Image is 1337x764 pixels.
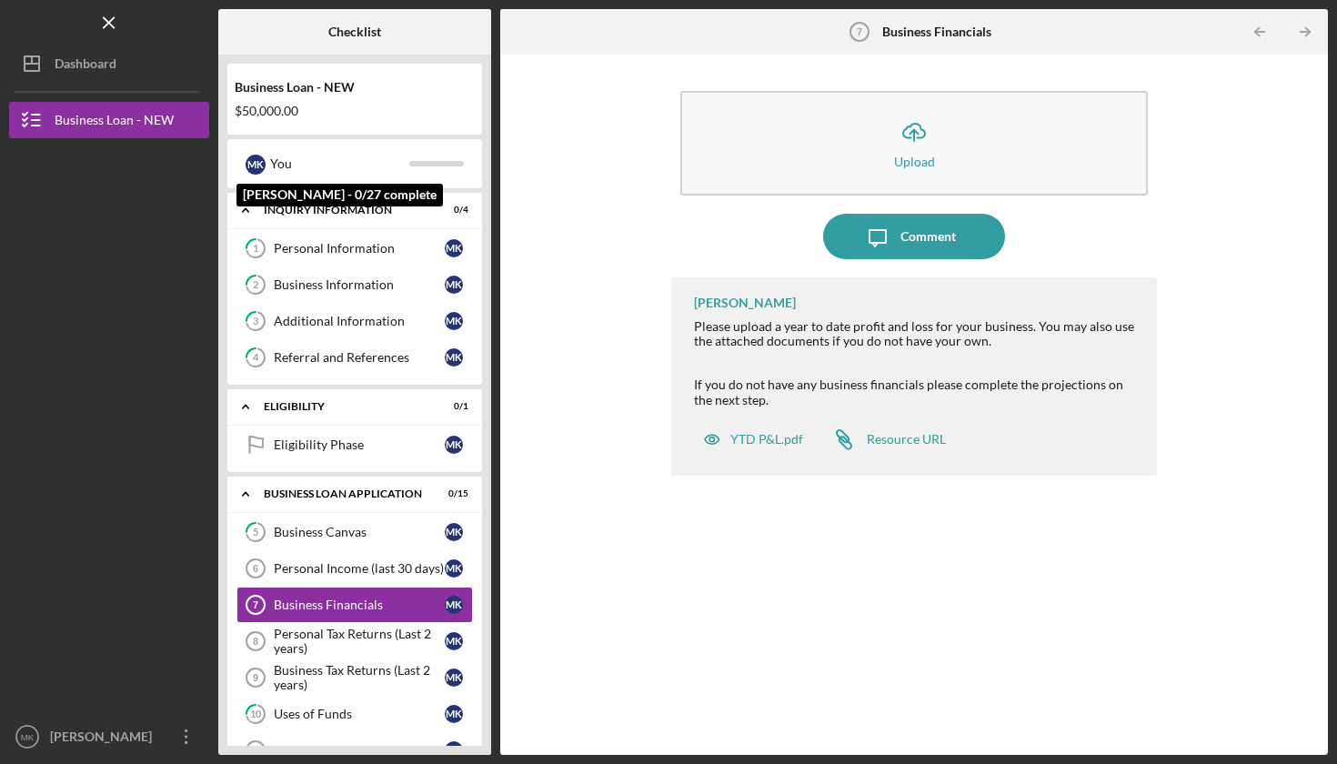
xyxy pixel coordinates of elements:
div: 0 / 1 [436,401,468,412]
div: Business Loan - NEW [55,102,174,143]
div: Additional Information [274,314,445,328]
div: M K [445,523,463,541]
tspan: 4 [253,352,259,364]
button: Upload [680,91,1148,196]
tspan: 3 [253,316,258,327]
a: 5Business CanvasMK [236,514,473,550]
div: Dashboard [55,45,116,86]
tspan: 10 [250,709,262,720]
a: 8Personal Tax Returns (Last 2 years)MK [236,623,473,659]
div: BUSINESS LOAN APPLICATION [264,488,423,499]
button: Comment [823,214,1005,259]
div: Referral and References [274,350,445,365]
tspan: 9 [253,672,258,683]
div: M K [445,741,463,759]
div: If you do not have any business financials please complete the projections on the next step. [694,377,1139,407]
div: M K [445,705,463,723]
text: MK [21,732,35,742]
div: M K [445,239,463,257]
div: Business Information [274,277,445,292]
div: Upload [894,155,935,168]
div: Eligibility Phase [274,437,445,452]
b: Checklist [328,25,381,39]
div: $50,000.00 [235,104,475,118]
a: 10Uses of FundsMK [236,696,473,732]
a: 1Personal InformationMK [236,230,473,266]
div: Uses of Funds [274,707,445,721]
tspan: 6 [253,563,258,574]
div: INQUIRY INFORMATION [264,205,423,216]
div: M K [445,596,463,614]
tspan: 1 [253,243,258,255]
tspan: 7 [253,599,258,610]
div: M K [445,559,463,578]
div: Personal Tax Returns (Last 2 years) [274,627,445,656]
tspan: 8 [253,636,258,647]
div: Business Loan - NEW [235,80,475,95]
a: 3Additional InformationMK [236,303,473,339]
div: [PERSON_NAME] [694,296,796,310]
button: Dashboard [9,45,209,82]
button: Business Loan - NEW [9,102,209,138]
a: 4Referral and ReferencesMK [236,339,473,376]
div: M K [445,276,463,294]
div: M K [445,436,463,454]
tspan: 11 [249,745,260,756]
div: Business Canvas [274,525,445,539]
div: Collateral [274,743,445,758]
div: M K [445,668,463,687]
a: Eligibility PhaseMK [236,427,473,463]
div: M K [445,312,463,330]
div: Personal Income (last 30 days) [274,561,445,576]
div: YTD P&L.pdf [730,432,803,447]
a: 9Business Tax Returns (Last 2 years)MK [236,659,473,696]
div: Business Financials [274,598,445,612]
div: You [270,148,409,179]
button: MK[PERSON_NAME] [9,719,209,755]
div: Please upload a year to date profit and loss for your business. You may also use the attached doc... [694,319,1139,377]
div: Business Tax Returns (Last 2 years) [274,663,445,692]
a: 7Business FinancialsMK [236,587,473,623]
div: M K [445,348,463,367]
div: 0 / 4 [436,205,468,216]
a: Resource URL [821,421,946,457]
div: Comment [900,214,956,259]
tspan: 7 [857,26,862,37]
div: Resource URL [867,432,946,447]
button: YTD P&L.pdf [694,421,812,457]
a: 2Business InformationMK [236,266,473,303]
div: Personal Information [274,241,445,256]
a: 6Personal Income (last 30 days)MK [236,550,473,587]
div: M K [246,155,266,175]
div: 0 / 15 [436,488,468,499]
tspan: 5 [253,527,258,538]
div: ELIGIBILITY [264,401,423,412]
div: M K [445,632,463,650]
tspan: 2 [253,279,258,291]
b: Business Financials [882,25,991,39]
div: [PERSON_NAME] [45,719,164,759]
